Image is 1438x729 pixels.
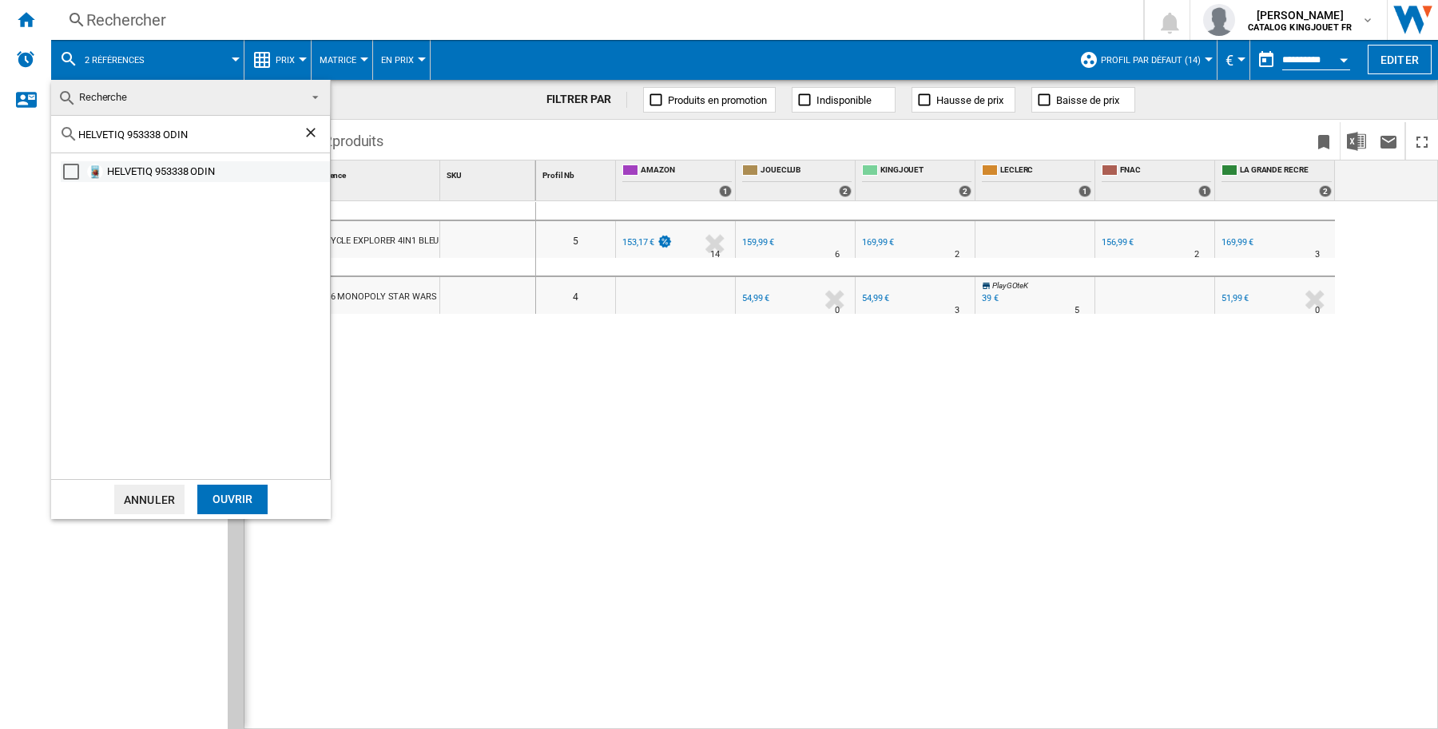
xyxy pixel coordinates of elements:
[78,129,303,141] input: Rechercher dans les références
[197,485,268,514] div: Ouvrir
[114,485,185,514] button: Annuler
[87,164,103,180] img: Jeu-de-strategie-Helvetiq-Odin.jpg
[79,91,127,103] span: Recherche
[63,164,87,180] md-checkbox: Select
[107,164,328,180] div: HELVETIQ 953338 ODIN
[303,125,322,144] ng-md-icon: Effacer la recherche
